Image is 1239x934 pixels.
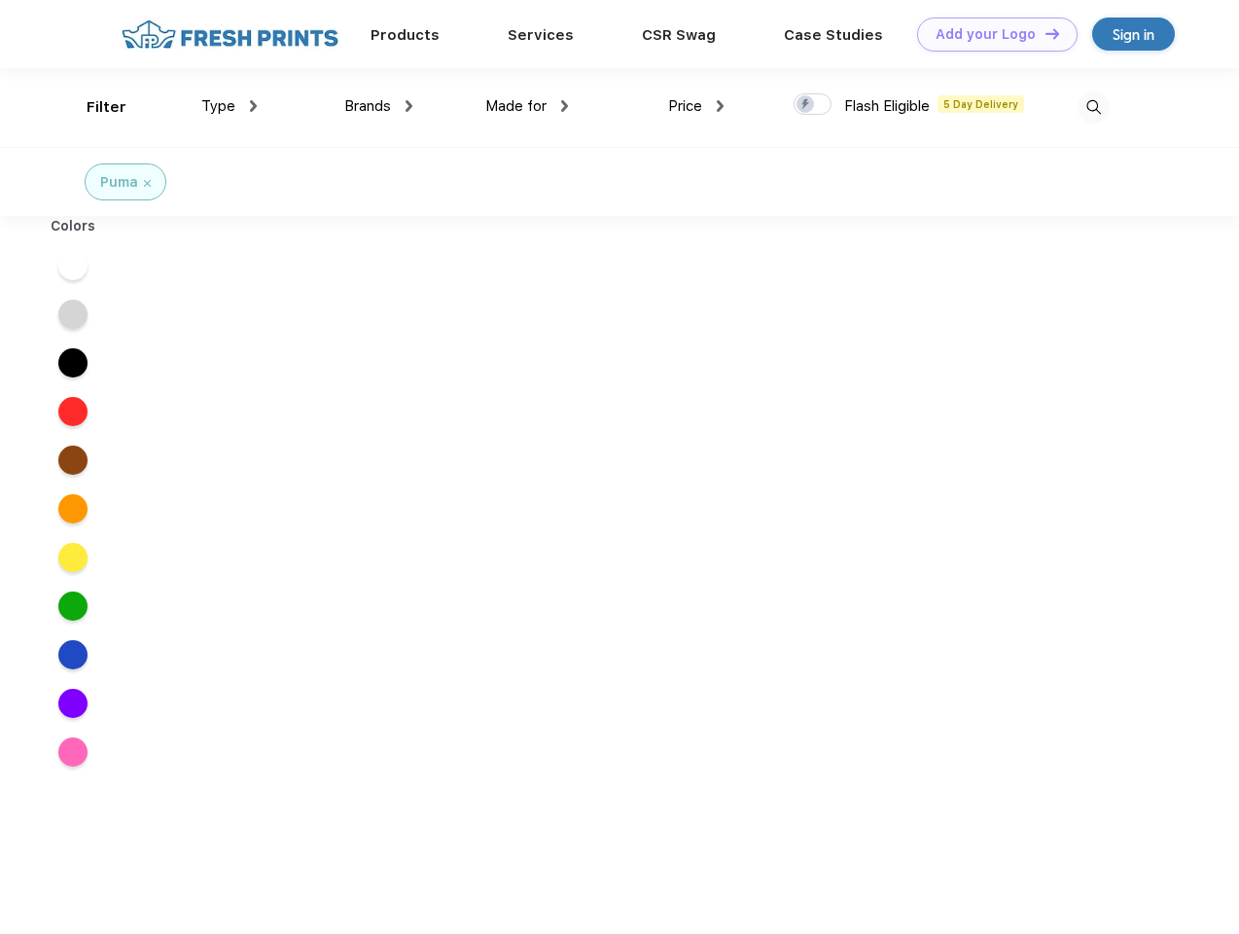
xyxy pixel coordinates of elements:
[371,26,440,44] a: Products
[1113,23,1154,46] div: Sign in
[844,97,930,115] span: Flash Eligible
[668,97,702,115] span: Price
[250,100,257,112] img: dropdown.png
[1078,91,1110,124] img: desktop_search.svg
[1092,18,1175,51] a: Sign in
[36,216,111,236] div: Colors
[485,97,547,115] span: Made for
[938,95,1024,113] span: 5 Day Delivery
[116,18,344,52] img: fo%20logo%202.webp
[561,100,568,112] img: dropdown.png
[406,100,412,112] img: dropdown.png
[936,26,1036,43] div: Add your Logo
[717,100,724,112] img: dropdown.png
[87,96,126,119] div: Filter
[508,26,574,44] a: Services
[201,97,235,115] span: Type
[642,26,716,44] a: CSR Swag
[1045,28,1059,39] img: DT
[344,97,391,115] span: Brands
[100,172,138,193] div: Puma
[144,180,151,187] img: filter_cancel.svg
